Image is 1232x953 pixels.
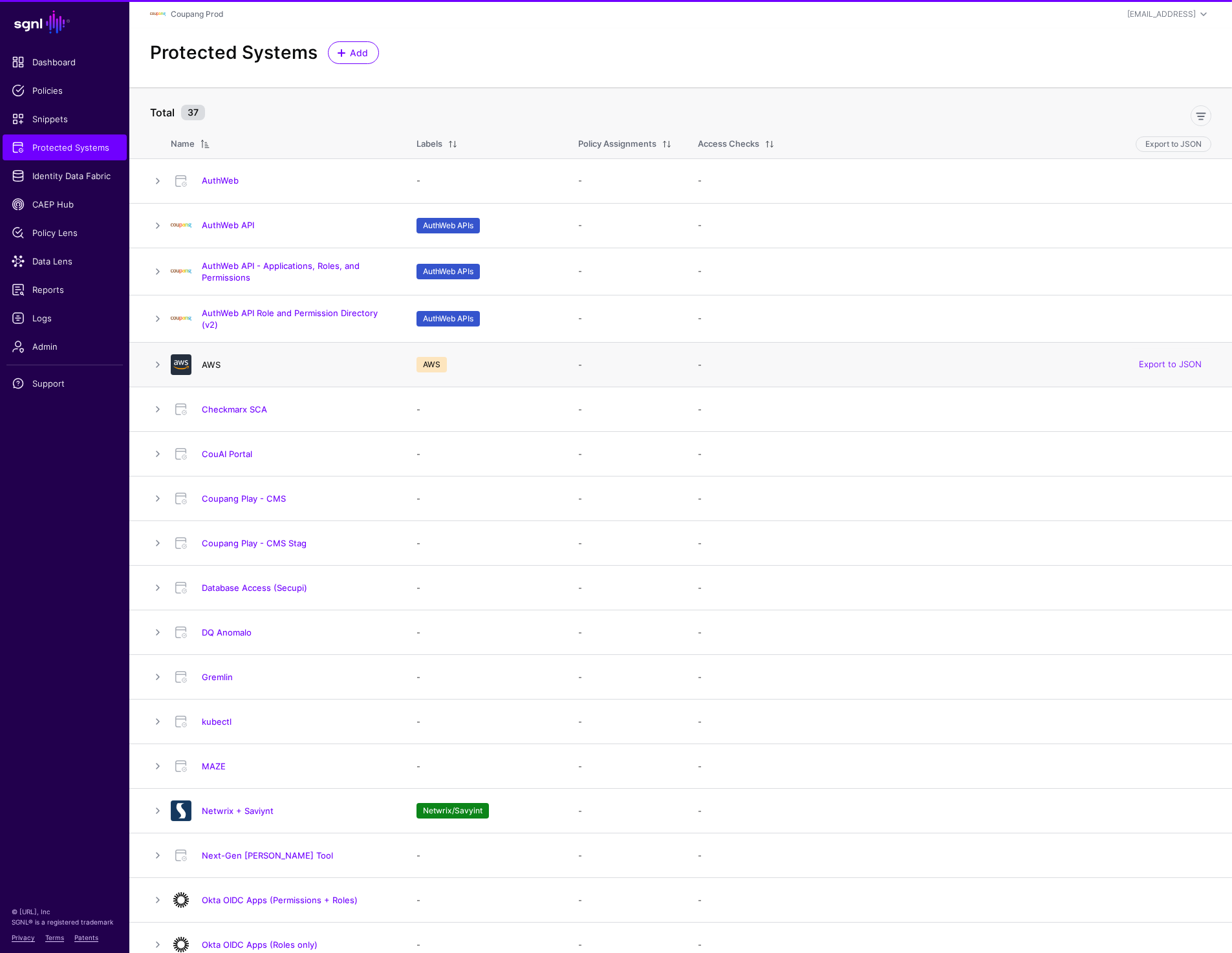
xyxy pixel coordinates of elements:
[565,343,685,387] td: -
[404,566,565,610] td: -
[698,312,1211,325] div: -
[202,583,307,593] a: Database Access (Secupi)
[202,308,378,330] a: AuthWeb API Role and Permission Directory (v2)
[8,8,122,36] a: SGNL
[698,894,1211,907] div: -
[404,878,565,923] td: -
[698,850,1211,862] div: -
[698,939,1211,952] div: -
[171,9,223,19] a: Coupang Prod
[698,175,1211,187] div: -
[565,566,685,610] td: -
[171,800,191,821] img: svg+xml;base64,PD94bWwgdmVyc2lvbj0iMS4wIiBlbmNvZGluZz0idXRmLTgiPz4KPCEtLSBHZW5lcmF0b3I6IEFkb2JlIE...
[404,521,565,566] td: -
[1136,136,1211,152] button: Export to JSON
[202,895,358,905] a: Okta OIDC Apps (Permissions + Roles)
[3,220,127,246] a: Policy Lens
[565,295,685,342] td: -
[349,46,370,59] span: Add
[578,138,656,151] div: Policy Assignments
[565,655,685,700] td: -
[12,917,118,927] p: SGNL® is a registered trademark
[150,6,166,22] img: svg+xml;base64,PHN2ZyBpZD0iTG9nbyIgeG1sbnM9Imh0dHA6Ly93d3cudzMub3JnLzIwMDAvc3ZnIiB3aWR0aD0iMTIxLj...
[12,934,35,941] a: Privacy
[12,377,118,390] span: Support
[3,191,127,217] a: CAEP Hub
[202,175,239,186] a: AuthWeb
[202,538,307,548] a: Coupang Play - CMS Stag
[202,220,254,230] a: AuthWeb API
[202,672,233,682] a: Gremlin
[12,340,118,353] span: Admin
[404,432,565,476] td: -
[698,359,1211,372] div: -
[698,537,1211,550] div: -
[202,359,221,370] a: AWS
[565,248,685,295] td: -
[3,334,127,359] a: Admin
[3,305,127,331] a: Logs
[12,56,118,69] span: Dashboard
[698,403,1211,416] div: -
[565,744,685,789] td: -
[202,716,232,727] a: kubectl
[150,42,318,64] h2: Protected Systems
[565,700,685,744] td: -
[171,354,191,375] img: svg+xml;base64,PHN2ZyB3aWR0aD0iNjQiIGhlaWdodD0iNjQiIHZpZXdCb3g9IjAgMCA2NCA2NCIgZmlsbD0ibm9uZSIgeG...
[3,277,127,303] a: Reports
[171,308,191,329] img: svg+xml;base64,PD94bWwgdmVyc2lvbj0iMS4wIiBlbmNvZGluZz0iVVRGLTgiIHN0YW5kYWxvbmU9Im5vIj8+CjwhLS0gQ3...
[3,49,127,75] a: Dashboard
[202,261,360,283] a: AuthWeb API - Applications, Roles, and Permissions
[416,803,489,819] span: Netwrix/Savyint
[202,449,252,459] a: CouAI Portal
[698,671,1211,684] div: -
[565,432,685,476] td: -
[565,387,685,432] td: -
[171,890,191,910] img: svg+xml;base64,PHN2ZyB3aWR0aD0iNjQiIGhlaWdodD0iNjQiIHZpZXdCb3g9IjAgMCA2NCA2NCIgZmlsbD0ibm9uZSIgeG...
[171,215,191,236] img: svg+xml;base64,PHN2ZyBpZD0iTG9nbyIgeG1sbnM9Imh0dHA6Ly93d3cudzMub3JnLzIwMDAvc3ZnIiB3aWR0aD0iMTIxLj...
[565,833,685,878] td: -
[202,806,274,816] a: Netwrix + Saviynt
[328,41,379,64] a: Add
[416,218,480,233] span: AuthWeb APIs
[12,198,118,211] span: CAEP Hub
[3,78,127,103] a: Policies
[12,112,118,125] span: Snippets
[416,311,480,327] span: AuthWeb APIs
[150,106,175,119] strong: Total
[202,404,267,414] a: Checkmarx SCA
[12,283,118,296] span: Reports
[404,158,565,203] td: -
[698,219,1211,232] div: -
[171,138,195,151] div: Name
[12,141,118,154] span: Protected Systems
[1127,8,1196,20] div: [EMAIL_ADDRESS]
[698,582,1211,595] div: -
[202,627,252,637] a: DQ Anomalo
[3,134,127,160] a: Protected Systems
[3,106,127,132] a: Snippets
[202,761,226,771] a: MAZE
[404,476,565,521] td: -
[416,357,447,372] span: AWS
[171,261,191,282] img: svg+xml;base64,PD94bWwgdmVyc2lvbj0iMS4wIiBlbmNvZGluZz0iVVRGLTgiIHN0YW5kYWxvbmU9Im5vIj8+CjwhLS0gQ3...
[698,265,1211,278] div: -
[202,850,333,861] a: Next-Gen [PERSON_NAME] Tool
[12,255,118,268] span: Data Lens
[404,387,565,432] td: -
[404,833,565,878] td: -
[404,610,565,655] td: -
[565,521,685,566] td: -
[3,248,127,274] a: Data Lens
[12,84,118,97] span: Policies
[12,906,118,917] p: © [URL], Inc
[416,264,480,279] span: AuthWeb APIs
[202,939,318,950] a: Okta OIDC Apps (Roles only)
[3,163,127,189] a: Identity Data Fabric
[565,789,685,833] td: -
[565,203,685,248] td: -
[698,626,1211,639] div: -
[698,760,1211,773] div: -
[698,138,759,151] div: Access Checks
[698,805,1211,818] div: -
